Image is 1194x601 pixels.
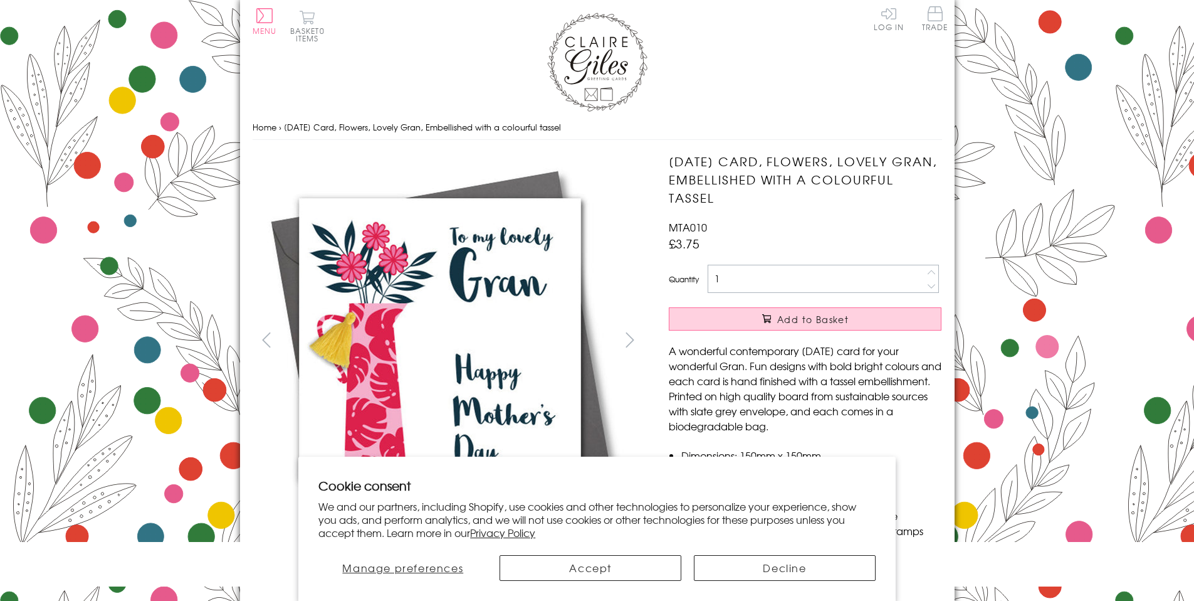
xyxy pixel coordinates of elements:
span: › [279,121,281,133]
span: MTA010 [669,220,707,235]
span: £3.75 [669,235,699,252]
button: Add to Basket [669,307,941,331]
span: Trade [922,6,948,31]
span: [DATE] Card, Flowers, Lovely Gran, Embellished with a colourful tassel [284,121,561,133]
a: Privacy Policy [470,525,535,540]
img: Claire Giles Greetings Cards [547,13,647,112]
span: 0 items [296,25,325,44]
button: Manage preferences [318,555,487,581]
a: Home [253,121,276,133]
button: Accept [500,555,681,581]
button: Menu [253,8,277,35]
button: Decline [694,555,876,581]
img: Mother's Day Card, Flowers, Lovely Gran, Embellished with a colourful tassel [644,152,1020,529]
h1: [DATE] Card, Flowers, Lovely Gran, Embellished with a colourful tassel [669,152,941,206]
label: Quantity [669,274,699,285]
p: A wonderful contemporary [DATE] card for your wonderful Gran. Fun designs with bold bright colour... [669,343,941,433]
h2: Cookie consent [318,477,876,494]
button: next [615,326,644,354]
a: Trade [922,6,948,33]
span: Manage preferences [342,560,463,575]
a: Log In [874,6,904,31]
button: prev [253,326,281,354]
span: Menu [253,25,277,36]
img: Mother's Day Card, Flowers, Lovely Gran, Embellished with a colourful tassel [252,152,628,529]
li: Dimensions: 150mm x 150mm [681,448,941,463]
span: Add to Basket [777,313,849,326]
nav: breadcrumbs [253,115,942,141]
button: Basket0 items [290,10,325,42]
p: We and our partners, including Shopify, use cookies and other technologies to personalize your ex... [318,500,876,539]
